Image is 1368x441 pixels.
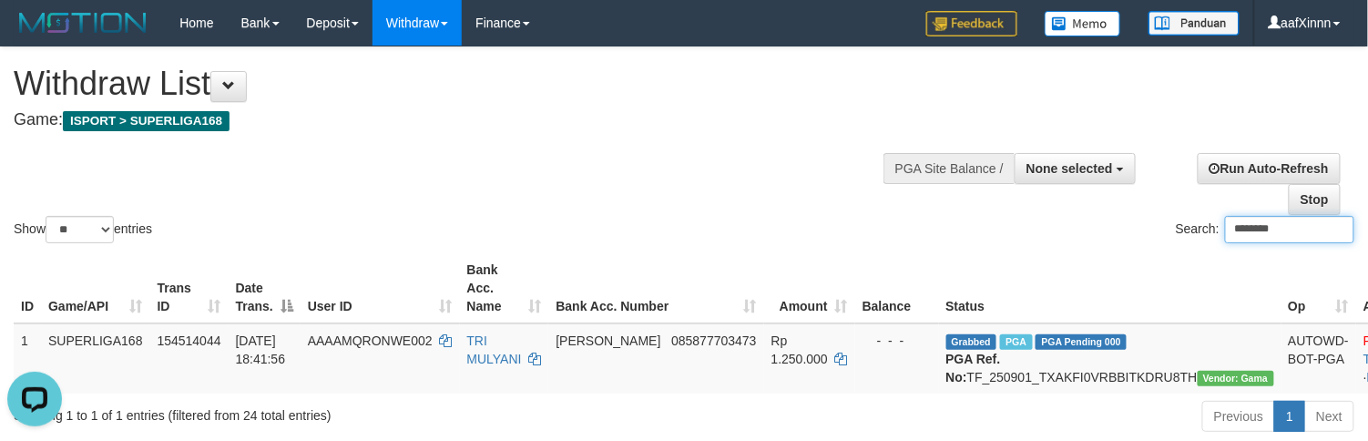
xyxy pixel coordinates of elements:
button: None selected [1015,153,1136,184]
img: MOTION_logo.png [14,9,152,36]
div: - - - [863,332,932,350]
a: 1 [1274,401,1305,432]
span: Copy 085877703473 to clipboard [671,333,756,348]
label: Show entries [14,216,152,243]
h1: Withdraw List [14,66,893,102]
span: Grabbed [946,334,997,350]
td: SUPERLIGA168 [41,323,150,394]
td: TF_250901_TXAKFI0VRBBITKDRU8TH [939,323,1281,394]
img: panduan.png [1149,11,1240,36]
th: ID [14,253,41,323]
span: [DATE] 18:41:56 [236,333,286,366]
a: Stop [1289,184,1341,215]
span: Rp 1.250.000 [771,333,828,366]
label: Search: [1176,216,1354,243]
select: Showentries [46,216,114,243]
th: Bank Acc. Name: activate to sort column ascending [460,253,549,323]
th: Bank Acc. Number: activate to sort column ascending [548,253,763,323]
span: Marked by aafounsreynich [1000,334,1032,350]
div: PGA Site Balance / [883,153,1015,184]
span: ISPORT > SUPERLIGA168 [63,111,230,131]
b: PGA Ref. No: [946,352,1001,385]
th: Date Trans.: activate to sort column descending [229,253,301,323]
th: Trans ID: activate to sort column ascending [150,253,229,323]
th: User ID: activate to sort column ascending [301,253,460,323]
span: PGA Pending [1036,334,1127,350]
h4: Game: [14,111,893,129]
a: Previous [1202,401,1275,432]
th: Balance [855,253,939,323]
td: 1 [14,323,41,394]
a: Run Auto-Refresh [1198,153,1341,184]
input: Search: [1225,216,1354,243]
div: Showing 1 to 1 of 1 entries (filtered from 24 total entries) [14,399,556,425]
th: Op: activate to sort column ascending [1281,253,1357,323]
img: Feedback.jpg [926,11,1017,36]
span: Vendor URL: https://trx31.1velocity.biz [1198,371,1274,386]
span: AAAAMQRONWE002 [308,333,433,348]
span: 154514044 [158,333,221,348]
td: AUTOWD-BOT-PGA [1281,323,1357,394]
th: Status [939,253,1281,323]
button: Open LiveChat chat widget [7,7,62,62]
th: Amount: activate to sort column ascending [764,253,855,323]
span: None selected [1026,161,1113,176]
a: TRI MULYANI [467,333,522,366]
th: Game/API: activate to sort column ascending [41,253,150,323]
span: [PERSON_NAME] [556,333,660,348]
a: Next [1304,401,1354,432]
img: Button%20Memo.svg [1045,11,1121,36]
